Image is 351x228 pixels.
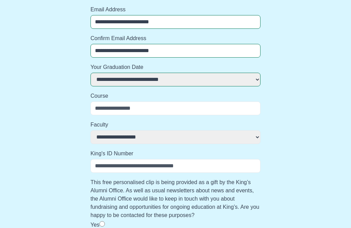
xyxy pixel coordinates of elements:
label: Your Graduation Date [90,63,261,72]
label: Course [90,92,261,100]
label: Confirm Email Address [90,35,261,43]
label: King's ID Number [90,150,261,158]
label: Faculty [90,121,261,129]
label: This free personalised clip is being provided as a gift by the King’s Alumni Office. As well as u... [90,179,261,220]
label: Yes [90,222,99,228]
label: Email Address [90,6,261,14]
